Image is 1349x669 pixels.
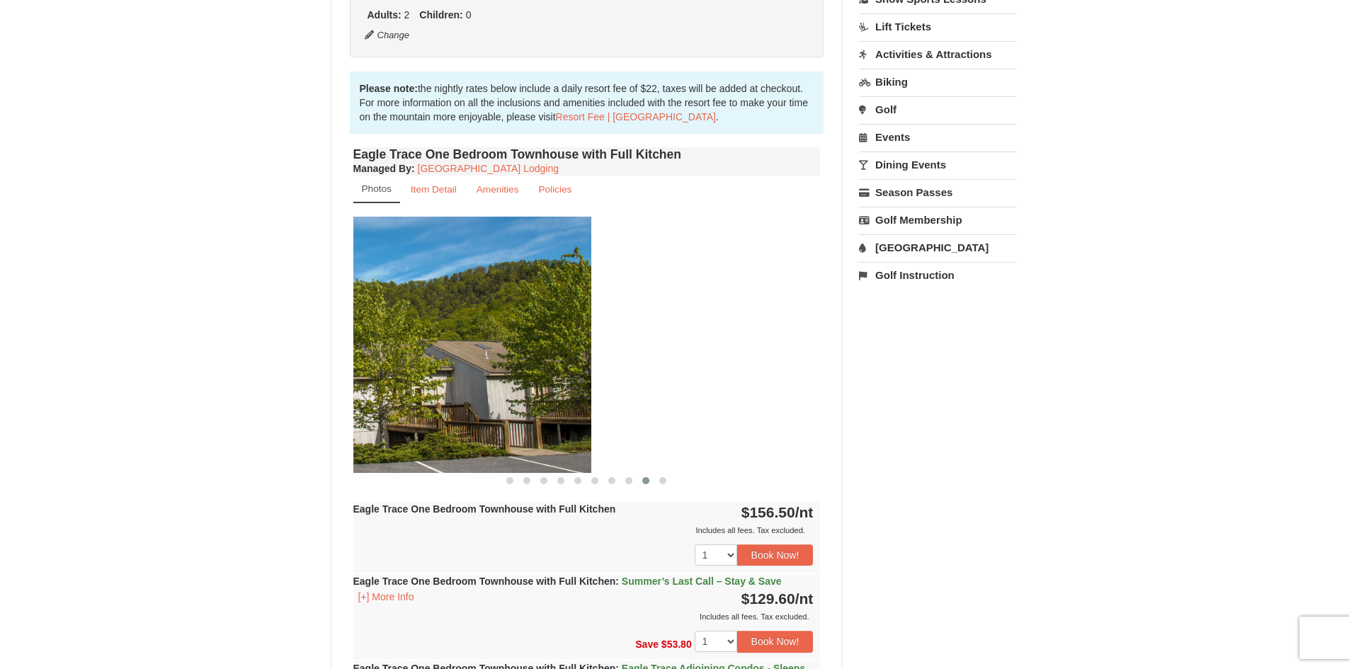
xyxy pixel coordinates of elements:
[741,590,795,607] span: $129.60
[353,523,814,537] div: Includes all fees. Tax excluded.
[353,610,814,624] div: Includes all fees. Tax excluded.
[418,163,559,174] a: [GEOGRAPHIC_DATA] Lodging
[353,176,400,203] a: Photos
[737,544,814,566] button: Book Now!
[353,163,411,174] span: Managed By
[368,9,402,21] strong: Adults:
[741,504,814,520] strong: $156.50
[737,631,814,652] button: Book Now!
[353,589,419,605] button: [+] More Info
[467,176,528,203] a: Amenities
[859,13,1017,40] a: Lift Tickets
[859,207,1017,233] a: Golf Membership
[529,176,581,203] a: Policies
[661,639,692,650] span: $53.80
[404,9,410,21] span: 2
[350,72,824,134] div: the nightly rates below include a daily resort fee of $22, taxes will be added at checkout. For m...
[362,183,392,194] small: Photos
[795,590,814,607] span: /nt
[635,639,659,650] span: Save
[124,217,591,472] img: 18876286-28-dd3badfa.jpg
[859,96,1017,122] a: Golf
[795,504,814,520] span: /nt
[859,262,1017,288] a: Golf Instruction
[419,9,462,21] strong: Children:
[859,151,1017,178] a: Dining Events
[353,163,415,174] strong: :
[353,576,782,587] strong: Eagle Trace One Bedroom Townhouse with Full Kitchen
[364,28,411,43] button: Change
[622,576,782,587] span: Summer’s Last Call – Stay & Save
[360,83,418,94] strong: Please note:
[477,184,519,195] small: Amenities
[859,124,1017,150] a: Events
[859,41,1017,67] a: Activities & Attractions
[466,9,472,21] span: 0
[538,184,571,195] small: Policies
[402,176,466,203] a: Item Detail
[859,234,1017,261] a: [GEOGRAPHIC_DATA]
[353,503,616,515] strong: Eagle Trace One Bedroom Townhouse with Full Kitchen
[859,179,1017,205] a: Season Passes
[411,184,457,195] small: Item Detail
[615,576,619,587] span: :
[556,111,716,122] a: Resort Fee | [GEOGRAPHIC_DATA]
[859,69,1017,95] a: Biking
[353,147,821,161] h4: Eagle Trace One Bedroom Townhouse with Full Kitchen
